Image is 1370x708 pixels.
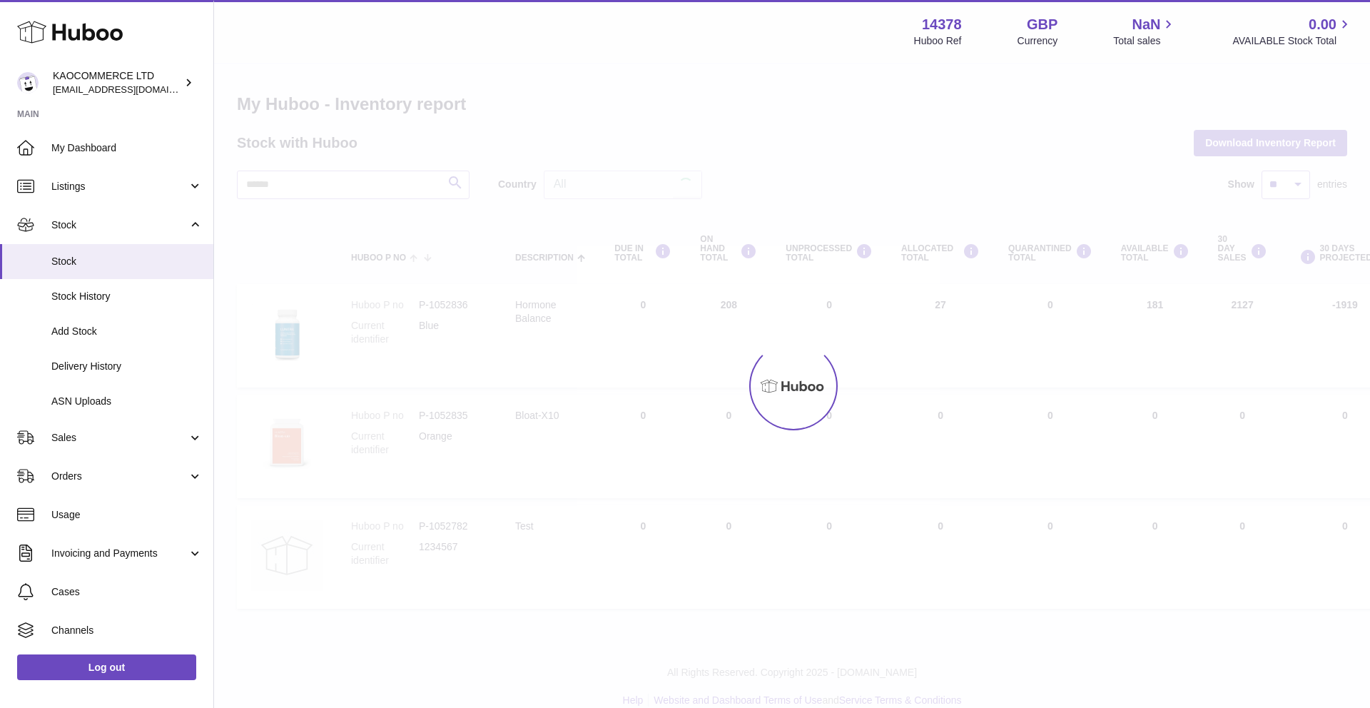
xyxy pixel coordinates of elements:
[1309,15,1336,34] span: 0.00
[51,547,188,560] span: Invoicing and Payments
[51,470,188,483] span: Orders
[51,325,203,338] span: Add Stock
[53,69,181,96] div: KAOCOMMERCE LTD
[1113,15,1177,48] a: NaN Total sales
[1132,15,1160,34] span: NaN
[51,395,203,408] span: ASN Uploads
[17,72,39,93] img: hello@lunera.co.uk
[51,508,203,522] span: Usage
[51,218,188,232] span: Stock
[51,431,188,445] span: Sales
[51,290,203,303] span: Stock History
[1027,15,1057,34] strong: GBP
[51,624,203,637] span: Channels
[1232,15,1353,48] a: 0.00 AVAILABLE Stock Total
[1018,34,1058,48] div: Currency
[51,180,188,193] span: Listings
[914,34,962,48] div: Huboo Ref
[17,654,196,680] a: Log out
[1113,34,1177,48] span: Total sales
[53,84,210,95] span: [EMAIL_ADDRESS][DOMAIN_NAME]
[51,255,203,268] span: Stock
[51,585,203,599] span: Cases
[51,141,203,155] span: My Dashboard
[51,360,203,373] span: Delivery History
[1232,34,1353,48] span: AVAILABLE Stock Total
[922,15,962,34] strong: 14378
